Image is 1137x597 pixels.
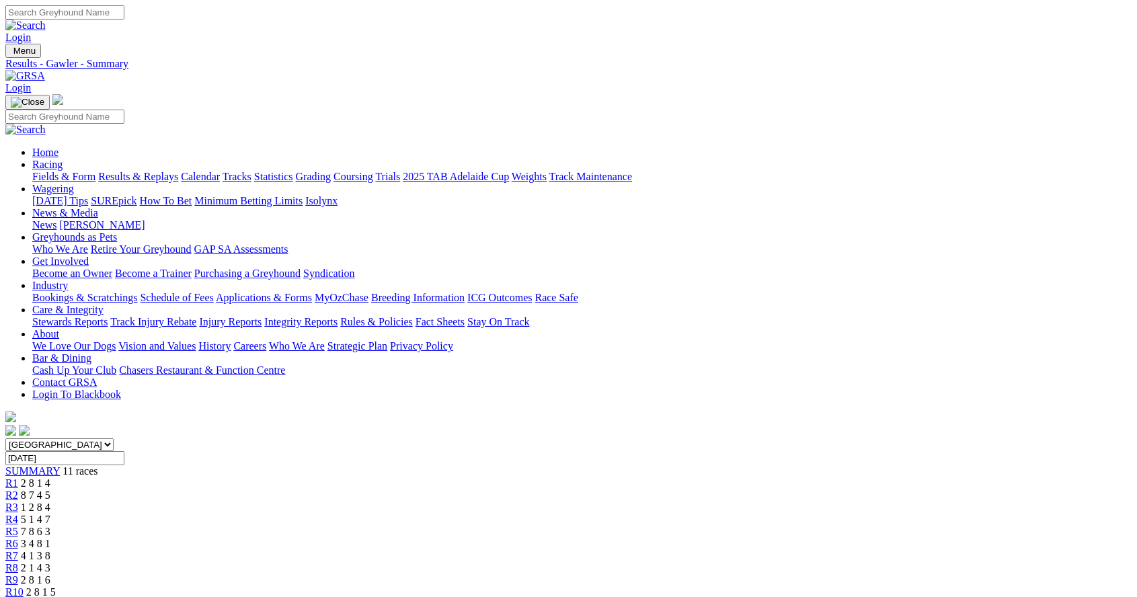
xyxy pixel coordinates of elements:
[21,514,50,525] span: 5 1 4 7
[5,124,46,136] img: Search
[5,110,124,124] input: Search
[59,219,145,231] a: [PERSON_NAME]
[5,465,60,477] span: SUMMARY
[32,243,1132,255] div: Greyhounds as Pets
[390,340,453,352] a: Privacy Policy
[5,526,18,537] a: R5
[5,550,18,561] a: R7
[32,340,116,352] a: We Love Our Dogs
[216,292,312,303] a: Applications & Forms
[32,328,59,340] a: About
[5,5,124,19] input: Search
[32,171,95,182] a: Fields & Form
[340,316,413,327] a: Rules & Policies
[32,195,1132,207] div: Wagering
[5,514,18,525] a: R4
[5,82,31,93] a: Login
[32,340,1132,352] div: About
[223,171,251,182] a: Tracks
[32,292,137,303] a: Bookings & Scratchings
[13,46,36,56] span: Menu
[32,255,89,267] a: Get Involved
[21,526,50,537] span: 7 8 6 3
[5,95,50,110] button: Toggle navigation
[11,97,44,108] img: Close
[5,562,18,573] a: R8
[403,171,509,182] a: 2025 TAB Adelaide Cup
[296,171,331,182] a: Grading
[98,171,178,182] a: Results & Replays
[334,171,373,182] a: Coursing
[32,159,63,170] a: Racing
[371,292,465,303] a: Breeding Information
[21,477,50,489] span: 2 8 1 4
[5,477,18,489] a: R1
[198,340,231,352] a: History
[19,425,30,436] img: twitter.svg
[32,243,88,255] a: Who We Are
[32,207,98,218] a: News & Media
[63,465,97,477] span: 11 races
[32,195,88,206] a: [DATE] Tips
[52,94,63,105] img: logo-grsa-white.png
[416,316,465,327] a: Fact Sheets
[375,171,400,182] a: Trials
[91,195,136,206] a: SUREpick
[549,171,632,182] a: Track Maintenance
[467,292,532,303] a: ICG Outcomes
[32,389,121,400] a: Login To Blackbook
[5,502,18,513] a: R3
[32,364,1132,376] div: Bar & Dining
[5,411,16,422] img: logo-grsa-white.png
[32,268,1132,280] div: Get Involved
[32,352,91,364] a: Bar & Dining
[21,502,50,513] span: 1 2 8 4
[5,32,31,43] a: Login
[5,574,18,586] a: R9
[32,304,104,315] a: Care & Integrity
[32,280,68,291] a: Industry
[5,44,41,58] button: Toggle navigation
[315,292,368,303] a: MyOzChase
[32,364,116,376] a: Cash Up Your Club
[32,171,1132,183] div: Racing
[5,425,16,436] img: facebook.svg
[181,171,220,182] a: Calendar
[233,340,266,352] a: Careers
[5,489,18,501] a: R2
[5,70,45,82] img: GRSA
[140,292,213,303] a: Schedule of Fees
[305,195,338,206] a: Isolynx
[91,243,192,255] a: Retire Your Greyhound
[269,340,325,352] a: Who We Are
[21,562,50,573] span: 2 1 4 3
[194,195,303,206] a: Minimum Betting Limits
[140,195,192,206] a: How To Bet
[21,574,50,586] span: 2 8 1 6
[32,292,1132,304] div: Industry
[254,171,293,182] a: Statistics
[119,364,285,376] a: Chasers Restaurant & Function Centre
[5,19,46,32] img: Search
[32,376,97,388] a: Contact GRSA
[32,316,1132,328] div: Care & Integrity
[32,231,117,243] a: Greyhounds as Pets
[115,268,192,279] a: Become a Trainer
[5,58,1132,70] a: Results - Gawler - Summary
[21,538,50,549] span: 3 4 8 1
[194,268,301,279] a: Purchasing a Greyhound
[32,268,112,279] a: Become an Owner
[264,316,338,327] a: Integrity Reports
[194,243,288,255] a: GAP SA Assessments
[32,316,108,327] a: Stewards Reports
[118,340,196,352] a: Vision and Values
